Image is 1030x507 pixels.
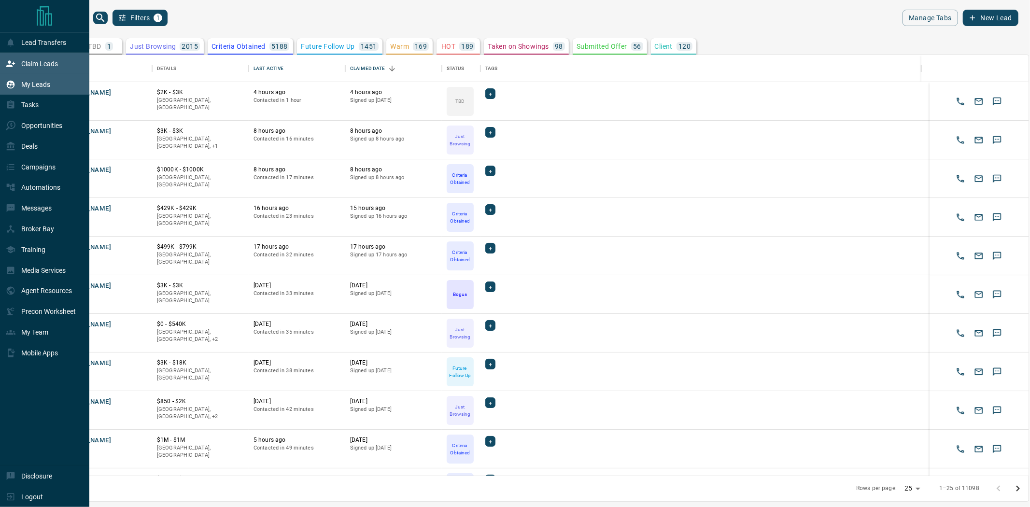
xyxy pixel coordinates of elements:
[956,367,965,377] svg: Call
[956,135,965,145] svg: Call
[157,97,244,112] p: [GEOGRAPHIC_DATA], [GEOGRAPHIC_DATA]
[990,365,1004,379] button: SMS
[157,55,176,82] div: Details
[254,55,283,82] div: Last Active
[249,55,345,82] div: Last Active
[489,321,492,330] span: +
[107,43,111,50] p: 1
[157,166,244,174] p: $1000K - $1000K
[157,251,244,266] p: [GEOGRAPHIC_DATA], [GEOGRAPHIC_DATA]
[856,484,897,493] p: Rows per page:
[157,243,244,251] p: $499K - $799K
[254,135,340,143] p: Contacted in 16 minutes
[448,210,473,225] p: Criteria Obtained
[385,62,399,75] button: Sort
[489,398,492,408] span: +
[480,55,921,82] div: Tags
[956,97,965,106] svg: Call
[992,251,1002,261] svg: Sms
[254,406,340,413] p: Contacted in 42 minutes
[485,436,495,447] div: +
[350,282,437,290] p: [DATE]
[448,403,473,418] p: Just Browsing
[271,43,288,50] p: 5188
[485,204,495,215] div: +
[485,397,495,408] div: +
[974,328,984,338] svg: Email
[974,367,984,377] svg: Email
[350,88,437,97] p: 4 hours ago
[350,367,437,375] p: Signed up [DATE]
[130,43,176,50] p: Just Browsing
[254,251,340,259] p: Contacted in 32 minutes
[485,475,495,485] div: +
[254,88,340,97] p: 4 hours ago
[157,328,244,343] p: West End, Toronto
[485,282,495,292] div: +
[390,43,409,50] p: Warm
[990,442,1004,456] button: SMS
[953,249,968,263] button: Call
[345,55,442,82] div: Claimed Date
[489,437,492,446] span: +
[157,359,244,367] p: $3K - $18K
[448,365,473,379] p: Future Follow Up
[254,212,340,220] p: Contacted in 23 minutes
[350,359,437,367] p: [DATE]
[448,133,473,147] p: Just Browsing
[254,320,340,328] p: [DATE]
[93,12,108,24] button: search button
[56,55,152,82] div: Name
[974,290,984,299] svg: Email
[992,328,1002,338] svg: Sms
[157,174,244,189] p: [GEOGRAPHIC_DATA], [GEOGRAPHIC_DATA]
[157,444,244,459] p: [GEOGRAPHIC_DATA], [GEOGRAPHIC_DATA]
[489,127,492,137] span: +
[350,397,437,406] p: [DATE]
[963,10,1018,26] button: New Lead
[974,444,984,454] svg: Email
[953,287,968,302] button: Call
[972,403,986,418] button: Email
[555,43,563,50] p: 98
[254,166,340,174] p: 8 hours ago
[972,287,986,302] button: Email
[956,328,965,338] svg: Call
[350,55,385,82] div: Claimed Date
[254,290,340,297] p: Contacted in 33 minutes
[903,10,958,26] button: Manage Tabs
[992,406,1002,415] svg: Sms
[212,43,266,50] p: Criteria Obtained
[655,43,673,50] p: Client
[157,406,244,421] p: Aurora, Barrie
[155,14,161,21] span: 1
[678,43,691,50] p: 120
[448,249,473,263] p: Criteria Obtained
[972,442,986,456] button: Email
[485,55,498,82] div: Tags
[254,367,340,375] p: Contacted in 38 minutes
[489,475,492,485] span: +
[350,436,437,444] p: [DATE]
[350,212,437,220] p: Signed up 16 hours ago
[254,444,340,452] p: Contacted in 49 minutes
[157,135,244,150] p: Toronto
[953,210,968,225] button: Call
[157,212,244,227] p: [GEOGRAPHIC_DATA], [GEOGRAPHIC_DATA]
[448,442,473,456] p: Criteria Obtained
[157,88,244,97] p: $2K - $3K
[254,397,340,406] p: [DATE]
[990,94,1004,109] button: SMS
[361,43,377,50] p: 1451
[956,174,965,183] svg: Call
[485,320,495,331] div: +
[254,204,340,212] p: 16 hours ago
[953,133,968,147] button: Call
[489,359,492,369] span: +
[974,174,984,183] svg: Email
[956,290,965,299] svg: Call
[972,210,986,225] button: Email
[254,436,340,444] p: 5 hours ago
[350,127,437,135] p: 8 hours ago
[442,55,480,82] div: Status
